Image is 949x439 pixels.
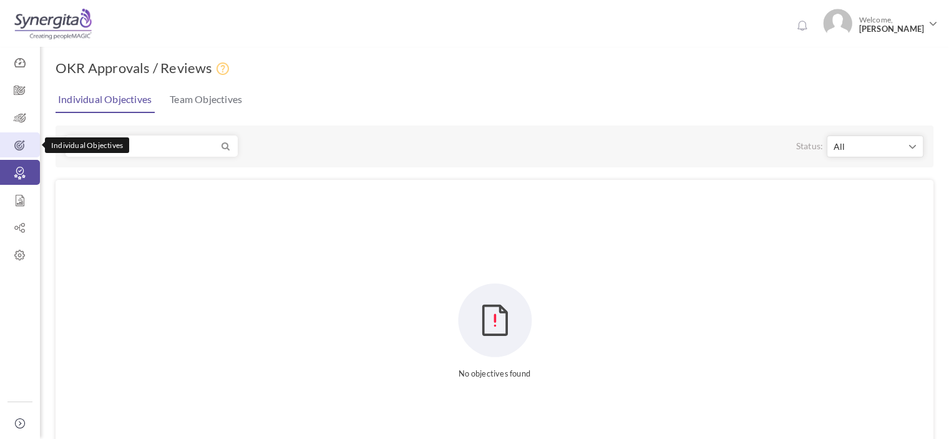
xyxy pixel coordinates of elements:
[818,4,943,41] a: Photo Welcome,[PERSON_NAME]
[45,137,129,153] div: Individual Objectives
[859,24,924,34] span: [PERSON_NAME]
[792,16,812,36] a: Notifications
[852,9,927,40] span: Welcome,
[14,8,92,39] img: Logo
[457,283,532,358] img: Emptyobjective.svg
[56,367,933,380] small: No objectives found
[823,9,852,38] img: Photo
[55,87,155,113] a: Individual Objectives
[167,87,245,112] a: Team Objectives
[56,59,233,78] h1: OKR Approvals / Reviews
